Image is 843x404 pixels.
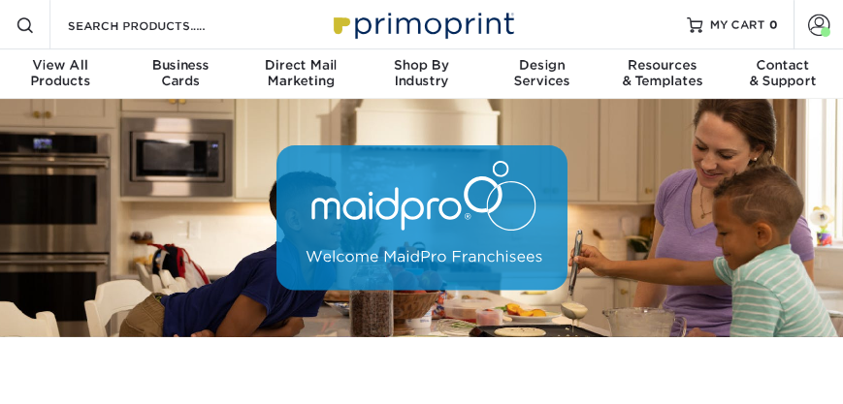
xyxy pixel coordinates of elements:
[482,49,602,101] a: DesignServices
[241,58,361,74] span: Direct Mail
[66,14,255,37] input: SEARCH PRODUCTS.....
[120,49,241,101] a: BusinessCards
[325,3,519,45] img: Primoprint
[241,49,361,101] a: Direct MailMarketing
[120,58,241,74] span: Business
[482,58,602,74] span: Design
[602,58,723,74] span: Resources
[602,58,723,89] div: & Templates
[361,58,481,74] span: Shop By
[482,58,602,89] div: Services
[120,58,241,89] div: Cards
[241,58,361,89] div: Marketing
[769,17,778,31] span: 0
[361,58,481,89] div: Industry
[710,16,765,33] span: MY CART
[361,49,481,101] a: Shop ByIndustry
[276,145,567,291] img: MaidPro
[723,58,843,89] div: & Support
[723,58,843,74] span: Contact
[602,49,723,101] a: Resources& Templates
[723,49,843,101] a: Contact& Support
